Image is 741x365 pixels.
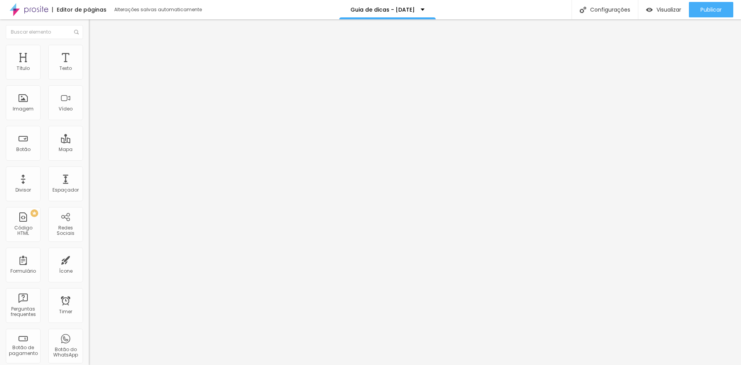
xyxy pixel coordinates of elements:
span: Publicar [700,7,722,13]
div: Título [17,66,30,71]
input: Buscar elemento [6,25,83,39]
div: Botão [16,147,30,152]
div: Redes Sociais [50,225,81,236]
div: Ícone [59,268,73,274]
div: Alterações salvas automaticamente [114,7,203,12]
p: Guia de dicas - [DATE] [350,7,415,12]
span: Visualizar [656,7,681,13]
div: Mapa [59,147,73,152]
iframe: Editor [89,19,741,365]
div: Botão do WhatsApp [50,347,81,358]
img: view-1.svg [646,7,653,13]
img: Icone [580,7,586,13]
button: Publicar [689,2,733,17]
div: Botão de pagamento [8,345,38,356]
div: Perguntas frequentes [8,306,38,317]
div: Divisor [15,187,31,193]
div: Editor de páginas [52,7,107,12]
div: Código HTML [8,225,38,236]
div: Vídeo [59,106,73,112]
div: Imagem [13,106,34,112]
div: Formulário [10,268,36,274]
button: Visualizar [638,2,689,17]
div: Timer [59,309,72,314]
img: Icone [74,30,79,34]
div: Texto [59,66,72,71]
div: Espaçador [52,187,79,193]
